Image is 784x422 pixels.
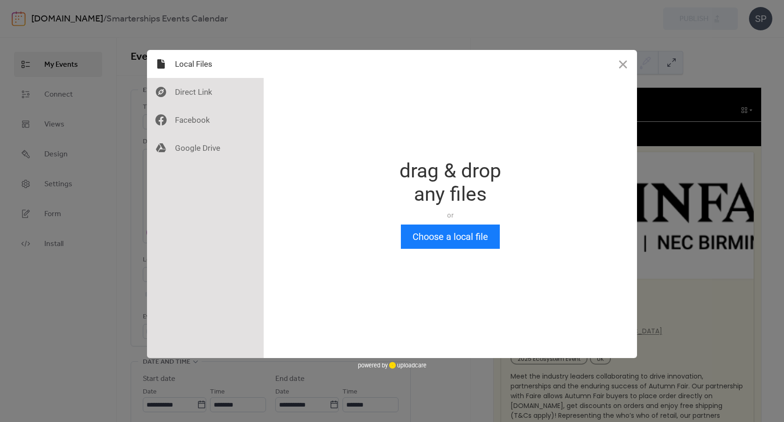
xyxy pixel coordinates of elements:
[147,78,264,106] div: Direct Link
[609,50,637,78] button: Close
[401,225,500,249] button: Choose a local file
[147,134,264,162] div: Google Drive
[399,159,501,206] div: drag & drop any files
[147,106,264,134] div: Facebook
[358,358,427,372] div: powered by
[147,50,264,78] div: Local Files
[399,211,501,220] div: or
[388,362,427,369] a: uploadcare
